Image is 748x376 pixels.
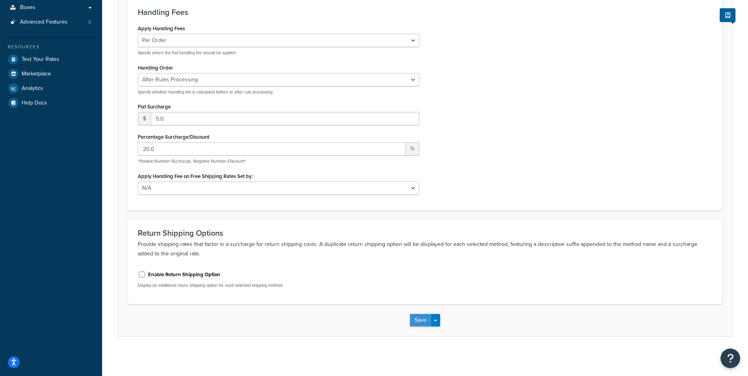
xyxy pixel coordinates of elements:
[20,4,35,11] span: Boxes
[138,26,185,31] label: Apply Handling Fees
[138,50,419,56] p: Specify where the flat handling fee should be applied
[22,56,59,63] span: Test Your Rates
[721,348,740,368] button: Open Resource Center
[22,100,47,106] span: Help Docs
[138,134,209,140] label: Percentage Surcharge/Discount
[6,0,96,15] a: Boxes
[6,15,96,29] a: Advanced Features3
[138,112,151,125] span: $
[138,173,253,179] label: Apply Handling Fee on Free Shipping Rates Set by:
[22,85,43,92] span: Analytics
[6,81,96,95] a: Analytics
[138,104,171,110] label: Flat Surcharge
[6,44,96,50] div: Resources
[138,282,419,288] p: Display an additional return shipping option for each selected shipping method.
[138,8,712,17] h3: Handling Fees
[720,8,735,22] button: Show Help Docs
[148,271,220,278] label: Enable Return Shipping Option
[138,158,419,164] p: *Positive Number=Surcharge, Negative Number=Discount*
[410,314,431,326] button: Save
[138,240,712,259] p: Provide shipping rates that factor in a surcharge for return shipping costs. A duplicate return s...
[406,142,419,156] span: %
[88,19,91,26] span: 3
[22,71,51,77] span: Marketplace
[6,52,96,66] a: Test Your Rates
[6,15,96,29] li: Advanced Features
[6,67,96,81] a: Marketplace
[138,65,173,71] label: Handling Order
[138,89,419,95] p: Specify whether handling fee is calculated before or after rule processing
[20,19,68,26] span: Advanced Features
[138,229,712,237] h3: Return Shipping Options
[6,96,96,110] a: Help Docs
